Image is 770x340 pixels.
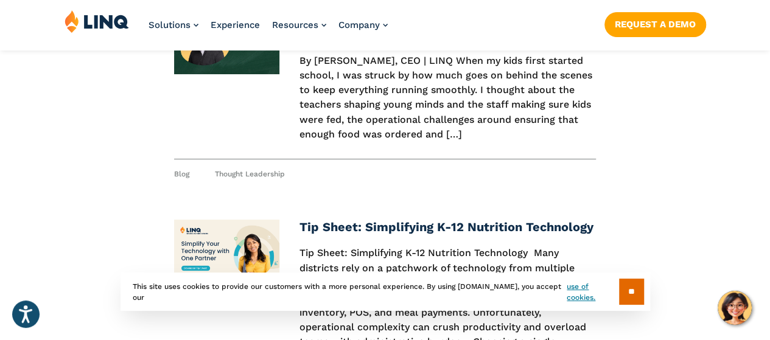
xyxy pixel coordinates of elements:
span: Company [338,19,380,30]
nav: Button Navigation [604,10,706,36]
span: Solutions [149,19,191,30]
div: This site uses cookies to provide our customers with a more personal experience. By using [DOMAIN... [121,272,650,311]
a: use of cookies. [567,281,618,303]
span: Blog [174,169,189,179]
img: LINQ | K‑12 Software [65,10,129,33]
a: Request a Demo [604,12,706,36]
a: Experience [211,19,260,30]
button: Hello, have a question? Let’s chat. [718,291,752,325]
p: By [PERSON_NAME], CEO | LINQ When my kids first started school, I was struck by how much goes on ... [299,54,596,142]
span: Resources [272,19,318,30]
a: Tip Sheet: Simplifying K-12 Nutrition Technology [299,220,593,234]
a: Resources [272,19,326,30]
a: Solutions [149,19,198,30]
img: Tip Sheet [174,220,279,282]
nav: Primary Navigation [149,10,388,50]
a: Company [338,19,388,30]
